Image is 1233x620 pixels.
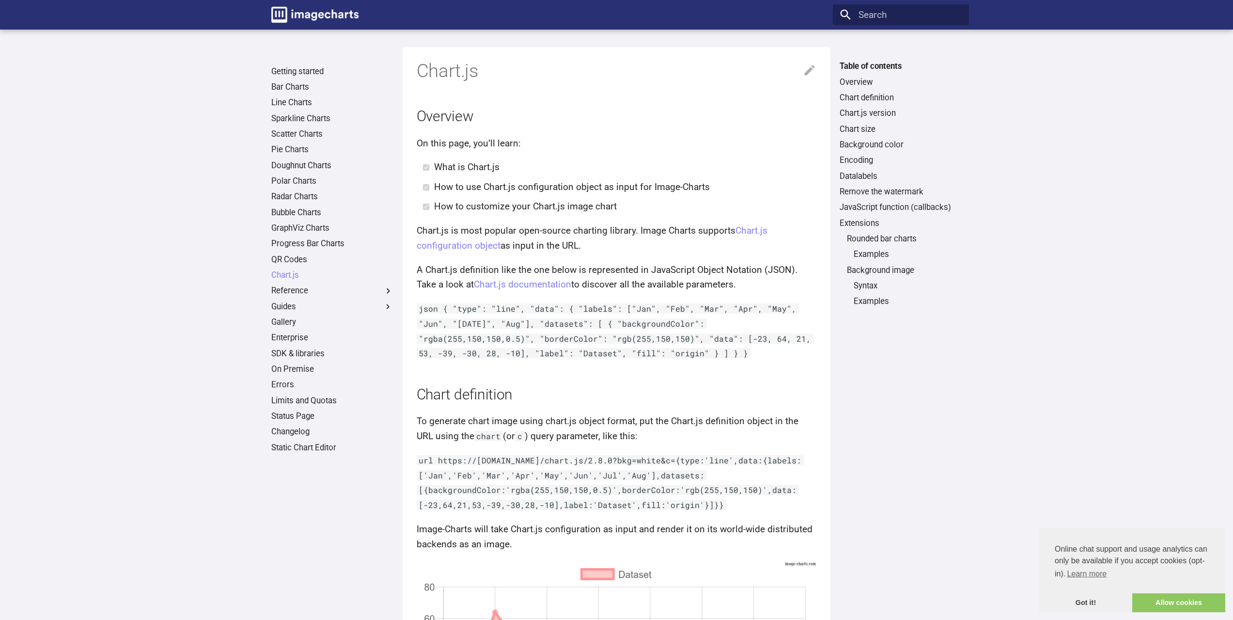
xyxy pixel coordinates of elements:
[840,218,962,229] a: Extensions
[840,140,962,150] a: Background color
[833,4,969,25] input: Search
[854,249,962,260] a: Examples
[271,333,393,343] a: Enterprise
[840,155,962,166] a: Encoding
[840,234,962,307] nav: Extensions
[833,61,969,307] nav: Table of contents
[271,443,393,453] a: Static Chart Editor
[417,225,767,251] a: Chart.js configuration object
[847,234,962,244] a: Rounded bar charts
[854,296,962,307] a: Examples
[474,431,503,441] code: chart
[434,160,817,175] li: What is Chart.js
[271,191,393,202] a: Radar Charts
[271,427,393,437] a: Changelog
[271,113,393,124] a: Sparkline Charts
[840,93,962,103] a: Chart definition
[1132,593,1225,613] a: allow cookies
[271,411,393,422] a: Status Page
[417,303,814,358] code: json { "type": "line", "data": { "labels": ["Jan", "Feb", "Mar", "Apr", "May", "Jun", "[DATE]", "...
[417,384,817,405] h2: Chart definition
[840,171,962,182] a: Datalabels
[271,160,393,171] a: Doughnut Charts
[271,254,393,265] a: QR Codes
[271,380,393,390] a: Errors
[271,223,393,234] a: GraphViz Charts
[417,263,817,292] p: A Chart.js definition like the one below is represented in JavaScript Object Notation (JSON). Tak...
[271,207,393,218] a: Bubble Charts
[474,279,571,290] a: Chart.js documentation
[271,317,393,328] a: Gallery
[271,270,393,281] a: Chart.js
[417,106,817,127] h2: Overview
[840,108,962,119] a: Chart.js version
[271,7,359,23] img: logo
[417,455,804,510] code: url https://[DOMAIN_NAME]/chart.js/2.8.0?bkg=white&c={type:'line',data:{labels:['Jan','Feb','Mar'...
[266,2,363,28] a: Image-Charts documentation
[840,77,962,88] a: Overview
[271,302,393,312] label: Guides
[271,238,393,249] a: Progress Bar Charts
[434,180,817,195] li: How to use Chart.js configuration object as input for Image-Charts
[847,281,962,307] nav: Background image
[1065,567,1108,581] a: learn more about cookies
[417,522,817,552] p: Image-Charts will take Chart.js configuration as input and render it on its world-wide distribute...
[271,349,393,359] a: SDK & libraries
[271,144,393,155] a: Pie Charts
[434,199,817,214] li: How to customize your Chart.js image chart
[847,249,962,260] nav: Rounded bar charts
[840,124,962,135] a: Chart size
[271,66,393,77] a: Getting started
[271,396,393,406] a: Limits and Quotas
[417,223,817,253] p: Chart.js is most popular open-source charting library. Image Charts supports as input in the URL.
[1055,543,1210,581] span: Online chat support and usage analytics can only be available if you accept cookies (opt-in).
[417,414,817,444] p: To generate chart image using chart.js object format, put the Chart.js definition object in the U...
[1039,528,1225,612] div: cookieconsent
[847,265,962,276] a: Background image
[417,136,817,151] p: On this page, you’ll learn:
[271,82,393,93] a: Bar Charts
[271,286,393,296] label: Reference
[515,431,525,441] code: c
[271,364,393,375] a: On Premise
[833,61,969,72] label: Table of contents
[271,129,393,140] a: Scatter Charts
[271,97,393,108] a: Line Charts
[417,59,817,83] h1: Chart.js
[854,281,962,291] a: Syntax
[840,187,962,197] a: Remove the watermark
[1039,593,1132,613] a: dismiss cookie message
[840,202,962,213] a: JavaScript function (callbacks)
[271,176,393,187] a: Polar Charts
